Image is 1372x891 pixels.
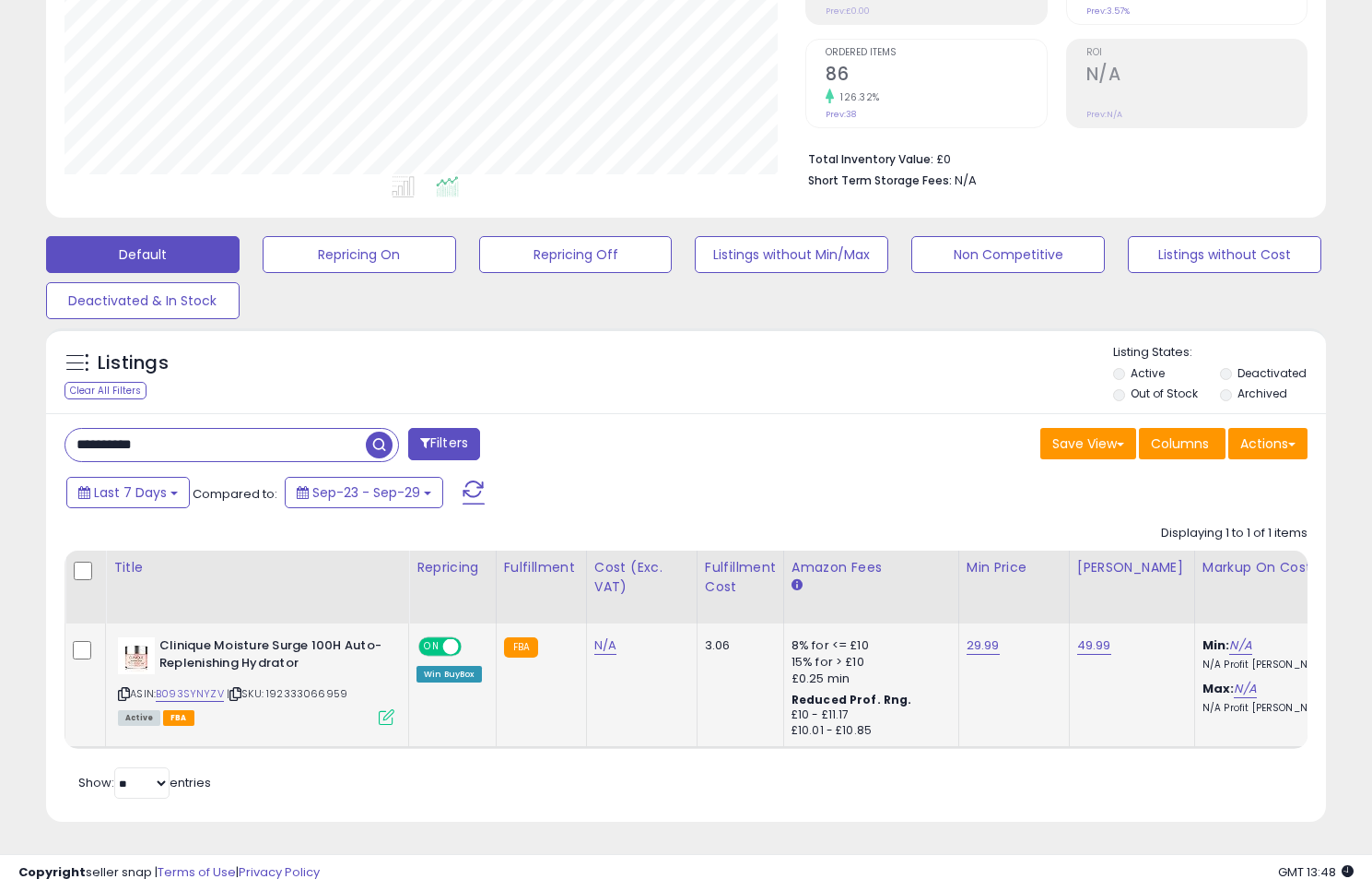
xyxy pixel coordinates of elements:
small: Amazon Fees. [792,577,803,594]
button: Deactivated & In Stock [46,282,240,319]
span: ROI [1086,48,1307,58]
span: ON [420,639,443,655]
b: Total Inventory Value: [808,151,933,167]
small: 126.32% [834,90,880,104]
div: Markup on Cost [1202,558,1362,577]
button: Sep-23 - Sep-29 [285,477,443,508]
p: N/A Profit [PERSON_NAME] [1202,659,1355,671]
p: N/A Profit [PERSON_NAME] [1202,702,1355,715]
b: Clinique Moisture Surge 100H Auto-Replenishing Hydrator [159,637,383,676]
span: FBA [163,710,194,726]
label: Active [1131,365,1165,381]
a: N/A [1234,680,1256,698]
button: Listings without Cost [1128,236,1321,273]
p: Listing States: [1113,344,1326,362]
b: Short Term Storage Fees: [808,172,952,188]
strong: Copyright [18,863,86,881]
div: Title [113,558,401,577]
div: Fulfillment Cost [705,558,776,597]
button: Non Competitive [911,236,1105,273]
img: 41I9aZBQULL._SL40_.jpg [118,637,155,674]
div: £10.01 - £10.85 [792,723,944,739]
span: OFF [459,639,488,655]
a: N/A [1229,636,1251,655]
span: Compared to: [193,485,277,503]
small: Prev: 38 [826,109,856,120]
small: Prev: 3.57% [1086,6,1130,17]
span: Sep-23 - Sep-29 [312,483,420,502]
div: seller snap | | [18,864,320,882]
button: Filters [408,428,480,460]
button: Repricing On [263,236,456,273]
button: Repricing Off [479,236,673,273]
div: Win BuyBox [416,666,482,683]
h5: Listings [98,350,169,376]
a: 49.99 [1077,636,1111,655]
span: All listings currently available for purchase on Amazon [118,710,160,726]
span: Show: entries [78,774,211,791]
a: 29.99 [967,636,1000,655]
small: FBA [504,637,538,658]
a: Terms of Use [158,863,236,881]
span: N/A [955,172,977,189]
b: Reduced Prof. Rng. [792,692,912,707]
div: £10 - £11.17 [792,707,944,723]
button: Columns [1139,428,1225,459]
div: Cost (Exc. VAT) [594,558,689,597]
span: | SKU: 192333066959 [227,686,347,701]
div: Min Price [967,558,1061,577]
div: Clear All Filters [64,382,147,399]
small: Prev: £0.00 [826,6,870,17]
small: Prev: N/A [1086,109,1122,120]
span: Columns [1151,434,1209,453]
h2: N/A [1086,64,1307,89]
button: Actions [1228,428,1308,459]
a: Privacy Policy [239,863,320,881]
b: Min: [1202,636,1230,654]
label: Out of Stock [1131,386,1198,401]
button: Last 7 Days [66,477,190,508]
div: Fulfillment [504,558,579,577]
h2: 86 [826,64,1046,89]
span: Last 7 Days [94,483,167,502]
li: £0 [808,147,1294,169]
div: [PERSON_NAME] [1077,558,1187,577]
div: £0.25 min [792,671,944,687]
div: Displaying 1 to 1 of 1 items [1161,525,1308,542]
span: 2025-10-7 13:48 GMT [1278,863,1354,881]
div: ASIN: [118,637,394,723]
div: Repricing [416,558,488,577]
th: The percentage added to the cost of goods (COGS) that forms the calculator for Min & Max prices. [1194,551,1369,624]
b: Max: [1202,680,1235,697]
a: N/A [594,636,616,655]
button: Listings without Min/Max [695,236,888,273]
button: Default [46,236,240,273]
label: Deactivated [1237,365,1307,381]
a: B093SYNYZV [156,686,224,702]
div: 8% for <= £10 [792,637,944,654]
button: Save View [1040,428,1136,459]
label: Archived [1237,386,1287,401]
div: Amazon Fees [792,558,951,577]
span: Ordered Items [826,48,1046,58]
div: 15% for > £10 [792,654,944,671]
div: 3.06 [705,637,769,654]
